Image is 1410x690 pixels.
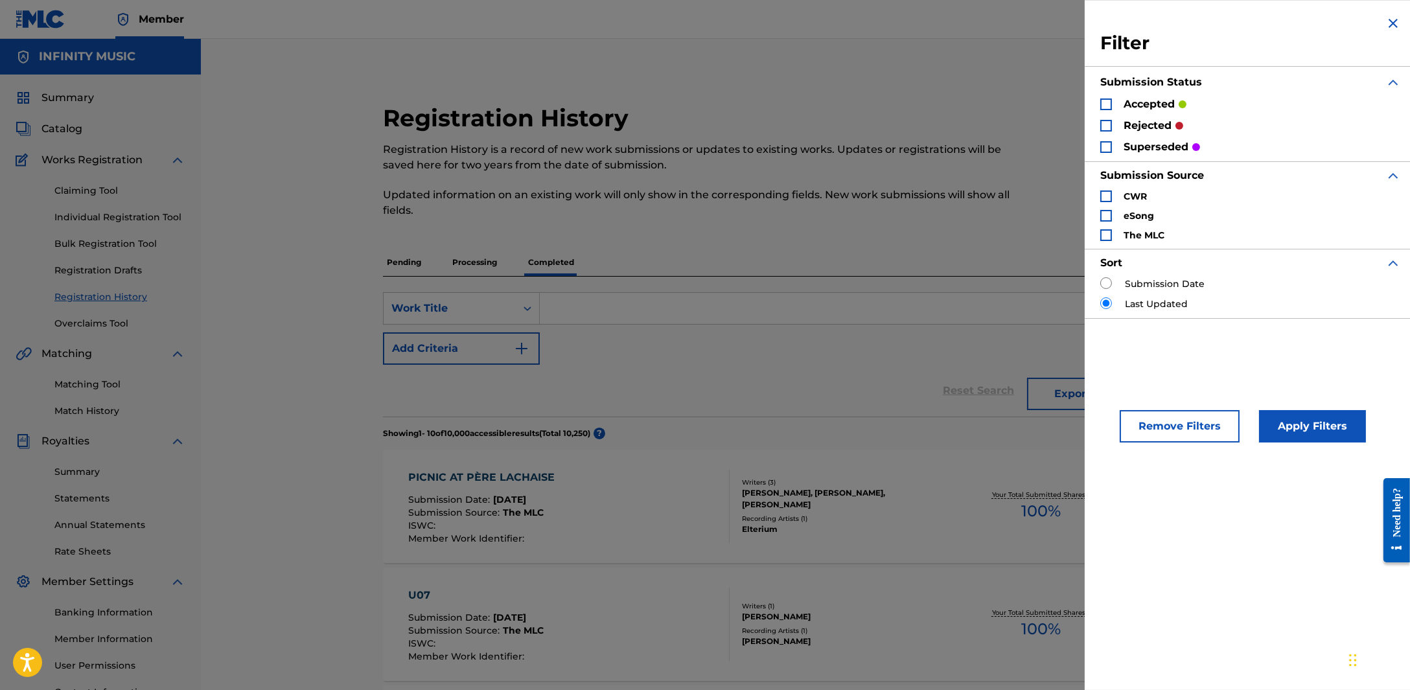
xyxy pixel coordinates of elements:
[1100,32,1401,55] h3: Filter
[115,12,131,27] img: Top Rightsholder
[742,626,930,636] div: Recording Artists ( 1 )
[170,574,185,590] img: expand
[1124,139,1188,155] p: superseded
[493,494,526,505] span: [DATE]
[1125,297,1188,311] label: Last Updated
[139,12,184,27] span: Member
[408,612,493,623] span: Submission Date :
[39,49,135,64] h5: INFINITY MUSIC
[383,292,1228,417] form: Search Form
[16,121,82,137] a: CatalogCatalog
[1259,410,1366,443] button: Apply Filters
[16,346,32,362] img: Matching
[1345,628,1410,690] iframe: Chat Widget
[54,404,185,418] a: Match History
[503,625,544,636] span: The MLC
[383,568,1228,681] a: U07Submission Date:[DATE]Submission Source:The MLCISWC:Member Work Identifier:Writers (1)[PERSON_...
[992,608,1090,617] p: Your Total Submitted Shares:
[1385,75,1401,90] img: expand
[383,249,425,276] p: Pending
[383,332,540,365] button: Add Criteria
[54,492,185,505] a: Statements
[1027,378,1118,410] button: Export
[514,341,529,356] img: 9d2ae6d4665cec9f34b9.svg
[170,433,185,449] img: expand
[408,650,527,662] span: Member Work Identifier :
[992,490,1090,500] p: Your Total Submitted Shares:
[54,378,185,391] a: Matching Tool
[1124,118,1172,133] p: rejected
[54,290,185,304] a: Registration History
[408,588,544,603] div: U07
[742,487,930,511] div: [PERSON_NAME], [PERSON_NAME], [PERSON_NAME]
[383,450,1228,563] a: PICNIC AT PÈRE LACHAISESubmission Date:[DATE]Submission Source:The MLCISWC:Member Work Identifier...
[742,636,930,647] div: [PERSON_NAME]
[1021,617,1061,641] span: 100 %
[742,514,930,523] div: Recording Artists ( 1 )
[408,507,503,518] span: Submission Source :
[408,638,439,649] span: ISWC :
[1100,257,1122,269] strong: Sort
[16,574,31,590] img: Member Settings
[383,187,1034,218] p: Updated information on an existing work will only show in the corresponding fields. New work subm...
[383,428,590,439] p: Showing 1 - 10 of 10,000 accessible results (Total 10,250 )
[41,574,133,590] span: Member Settings
[1385,255,1401,271] img: expand
[408,625,503,636] span: Submission Source :
[742,523,930,535] div: Elterium
[503,507,544,518] span: The MLC
[41,90,94,106] span: Summary
[1021,500,1061,523] span: 100 %
[170,152,185,168] img: expand
[1124,210,1154,222] strong: eSong
[742,611,930,623] div: [PERSON_NAME]
[1124,229,1164,241] strong: The MLC
[594,428,605,439] span: ?
[16,152,32,168] img: Works Registration
[1100,76,1202,88] strong: Submission Status
[54,317,185,330] a: Overclaims Tool
[742,477,930,487] div: Writers ( 3 )
[54,184,185,198] a: Claiming Tool
[16,49,31,65] img: Accounts
[1385,168,1401,183] img: expand
[41,433,89,449] span: Royalties
[408,533,527,544] span: Member Work Identifier :
[742,601,930,611] div: Writers ( 1 )
[16,90,94,106] a: SummarySummary
[1374,468,1410,573] iframe: Resource Center
[54,465,185,479] a: Summary
[41,346,92,362] span: Matching
[1100,169,1204,181] strong: Submission Source
[54,237,185,251] a: Bulk Registration Tool
[54,606,185,619] a: Banking Information
[493,612,526,623] span: [DATE]
[41,121,82,137] span: Catalog
[1349,641,1357,680] div: Drag
[383,104,635,133] h2: Registration History
[16,121,31,137] img: Catalog
[1385,16,1401,31] img: close
[54,518,185,532] a: Annual Statements
[170,346,185,362] img: expand
[524,249,578,276] p: Completed
[54,659,185,673] a: User Permissions
[408,520,439,531] span: ISWC :
[16,433,31,449] img: Royalties
[54,264,185,277] a: Registration Drafts
[1120,410,1240,443] button: Remove Filters
[1124,190,1147,202] strong: CWR
[408,470,561,485] div: PICNIC AT PÈRE LACHAISE
[41,152,143,168] span: Works Registration
[54,211,185,224] a: Individual Registration Tool
[391,301,508,316] div: Work Title
[54,545,185,558] a: Rate Sheets
[448,249,501,276] p: Processing
[54,632,185,646] a: Member Information
[1125,277,1205,291] label: Submission Date
[408,494,493,505] span: Submission Date :
[16,10,65,29] img: MLC Logo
